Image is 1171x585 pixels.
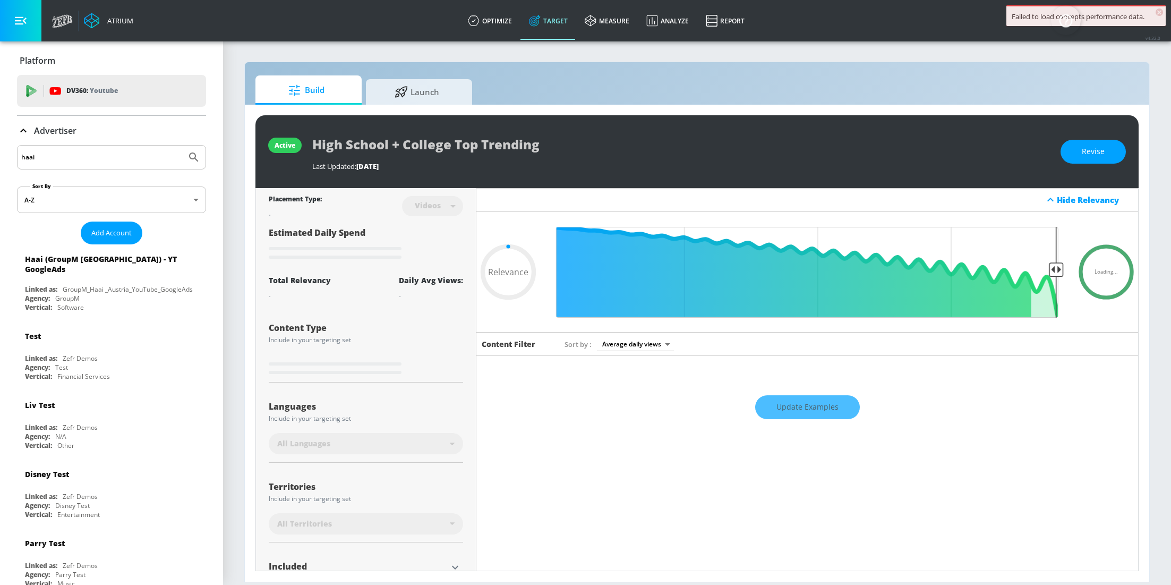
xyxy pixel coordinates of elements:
div: A-Z [17,186,206,213]
div: Vertical: [25,303,52,312]
div: Test [25,331,41,341]
div: Advertiser [17,116,206,146]
div: Vertical: [25,441,52,450]
button: Submit Search [182,146,206,169]
div: GroupM [55,294,80,303]
span: Estimated Daily Spend [269,227,365,239]
button: Add Account [81,222,142,244]
div: Content Type [269,324,463,332]
div: Placement Type: [269,194,322,206]
div: Zefr Demos [63,561,98,570]
p: DV360: [66,85,118,97]
div: Haai (GroupM [GEOGRAPHIC_DATA]) - YT GoogleAdsLinked as:GroupM_Haai _Austria_YouTube_GoogleAdsAge... [17,249,206,315]
div: Included [269,562,447,571]
span: Revise [1082,145,1105,158]
div: All Languages [269,433,463,454]
a: Target [520,2,576,40]
a: Atrium [84,13,133,29]
div: Hide Relevancy [1057,194,1132,205]
button: Open Resource Center [1051,5,1081,35]
div: Zefr Demos [63,354,98,363]
div: Agency: [25,432,50,441]
div: Include in your targeting set [269,337,463,343]
div: Entertainment [57,510,100,519]
span: Sort by [565,340,592,349]
div: Videos [409,201,446,210]
div: Hide Relevancy [476,188,1138,212]
div: DV360: Youtube [17,75,206,107]
h6: Content Filter [482,339,535,349]
div: GroupM_Haai _Austria_YouTube_GoogleAds [63,285,193,294]
span: Add Account [91,227,132,239]
div: Territories [269,482,463,491]
div: TestLinked as:Zefr DemosAgency:TestVertical:Financial Services [17,323,206,384]
div: Disney TestLinked as:Zefr DemosAgency:Disney TestVertical:Entertainment [17,461,206,522]
input: Final Threshold [551,227,1064,318]
span: All Languages [277,438,330,449]
div: Agency: [25,294,50,303]
a: optimize [459,2,520,40]
div: Include in your targeting set [269,496,463,502]
div: Include in your targeting set [269,416,463,422]
div: Other [57,441,74,450]
button: Revise [1061,140,1126,164]
div: Linked as: [25,354,57,363]
div: Atrium [103,16,133,26]
span: [DATE] [356,162,379,171]
span: Build [266,78,347,103]
div: Agency: [25,501,50,510]
div: Languages [269,402,463,411]
div: Disney Test [25,469,69,479]
div: Linked as: [25,423,57,432]
span: × [1156,9,1163,16]
div: Vertical: [25,510,52,519]
span: All Territories [277,519,332,529]
a: Analyze [638,2,697,40]
div: Last Updated: [312,162,1050,171]
div: Average daily views [597,337,674,351]
div: Liv TestLinked as:Zefr DemosAgency:N/AVertical:Other [17,392,206,453]
div: N/A [55,432,66,441]
div: Disney Test [55,501,90,510]
div: Parry Test [55,570,86,579]
div: Zefr Demos [63,423,98,432]
div: Linked as: [25,492,57,501]
div: All Territories [269,513,463,535]
div: Software [57,303,84,312]
a: Report [697,2,753,40]
div: Parry Test [25,538,65,548]
span: Loading... [1095,269,1118,275]
div: Linked as: [25,561,57,570]
a: measure [576,2,638,40]
input: Search by name [21,150,182,164]
div: Liv Test [25,400,55,410]
div: Daily Avg Views: [399,275,463,285]
div: Vertical: [25,372,52,381]
span: Launch [377,79,457,105]
div: Test [55,363,68,372]
div: Haai (GroupM [GEOGRAPHIC_DATA]) - YT GoogleAds [25,254,189,274]
label: Sort By [30,183,53,190]
p: Youtube [90,85,118,96]
div: Financial Services [57,372,110,381]
div: active [275,141,295,150]
p: Advertiser [34,125,76,137]
p: Platform [20,55,55,66]
div: Estimated Daily Spend [269,227,463,262]
div: Failed to load concepts performance data. [1012,12,1160,21]
span: v 4.32.0 [1146,35,1160,41]
div: Total Relevancy [269,275,331,285]
div: Agency: [25,363,50,372]
div: Zefr Demos [63,492,98,501]
div: Linked as: [25,285,57,294]
span: Relevance [488,268,528,276]
div: Agency: [25,570,50,579]
div: Platform [17,46,206,75]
